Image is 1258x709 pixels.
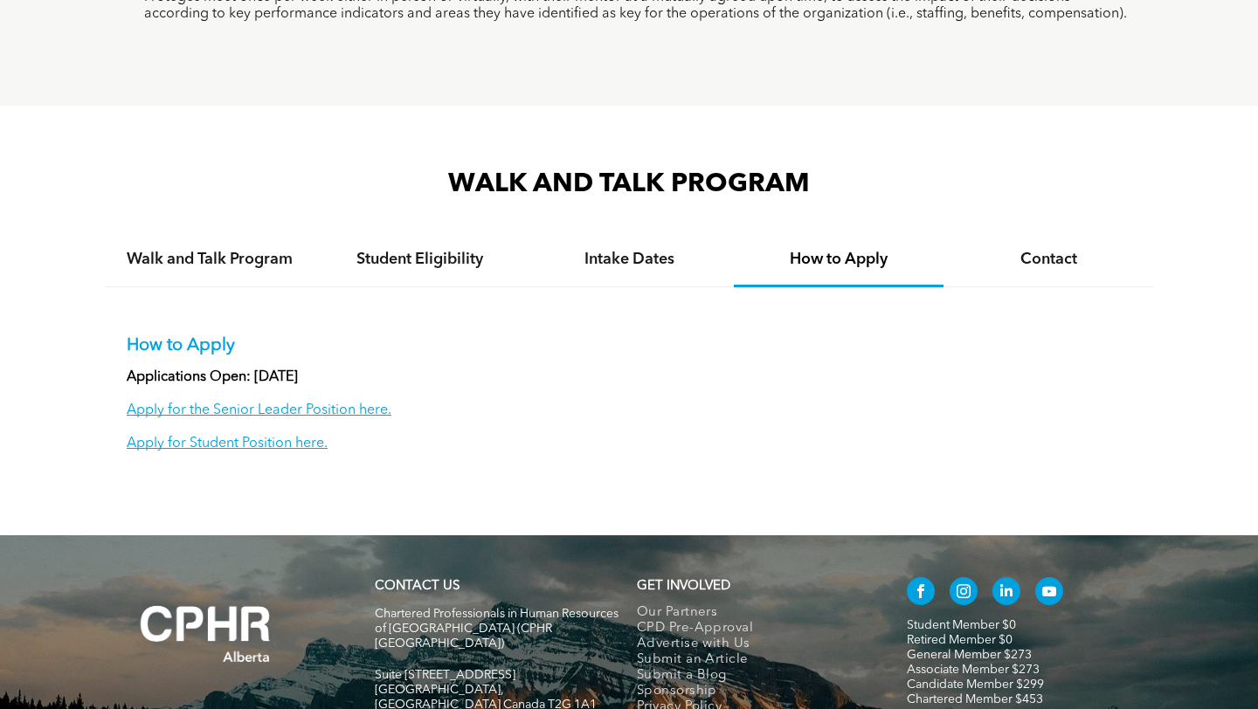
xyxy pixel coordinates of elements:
a: CPD Pre-Approval [637,621,870,637]
a: instagram [950,577,978,609]
a: CONTACT US [375,580,460,593]
a: Chartered Member $453 [907,693,1043,706]
h4: Student Eligibility [330,250,508,269]
a: Apply for Student Position here. [127,437,328,451]
h4: Contact [959,250,1137,269]
h4: Intake Dates [540,250,718,269]
a: Submit a Blog [637,668,870,684]
img: A white background with a few lines on it [105,570,306,698]
a: Student Member $0 [907,619,1016,631]
span: WALK AND TALK PROGRAM [448,171,810,197]
span: Chartered Professionals in Human Resources of [GEOGRAPHIC_DATA] (CPHR [GEOGRAPHIC_DATA]) [375,608,619,650]
span: GET INVOLVED [637,580,730,593]
a: linkedin [992,577,1020,609]
a: facebook [907,577,935,609]
a: General Member $273 [907,649,1032,661]
a: Candidate Member $299 [907,678,1044,691]
a: Advertise with Us [637,637,870,652]
h4: How to Apply [750,250,928,269]
a: Associate Member $273 [907,664,1040,676]
strong: Applications Open: [DATE] [127,370,298,384]
a: Sponsorship [637,684,870,699]
a: Submit an Article [637,652,870,668]
span: Suite [STREET_ADDRESS] [375,669,515,681]
a: youtube [1035,577,1063,609]
a: Retired Member $0 [907,634,1013,646]
a: Our Partners [637,605,870,621]
p: How to Apply [127,335,1131,356]
h4: Walk and Talk Program [121,250,299,269]
a: Apply for the Senior Leader Position here. [127,403,391,417]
